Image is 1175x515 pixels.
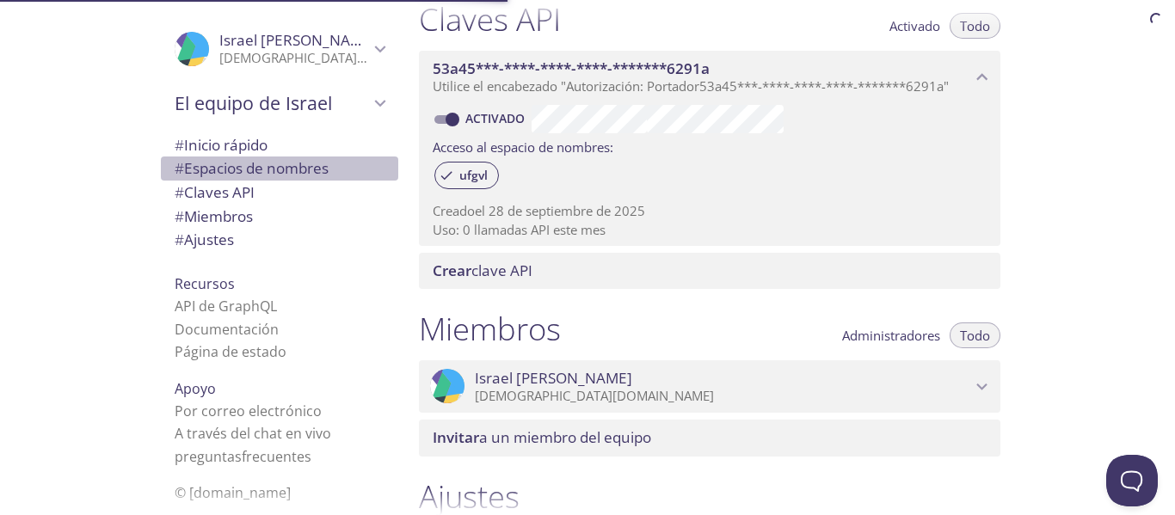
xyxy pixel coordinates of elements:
div: Inicio rápido [161,133,398,157]
font: a un miembro del equipo [479,427,651,447]
font: # [175,158,184,178]
div: ufgvl [434,162,499,189]
font: Espacios de nombres [184,158,329,178]
div: Invitar a un miembro del equipo [419,420,1000,456]
font: # [175,230,184,249]
font: clave API [471,261,532,280]
font: Utilice el encabezado "Autorización: Portador [433,77,699,95]
font: Crear [433,261,471,280]
button: Todo [950,322,1000,348]
div: El equipo de Israel [161,81,398,126]
font: Recursos [175,274,235,293]
font: Por correo electrónico [175,402,322,420]
font: " [944,77,949,95]
font: Ajustes [184,230,234,249]
font: Miembros [184,206,253,226]
font: Inicio rápido [184,135,268,155]
font: El equipo de Israel [175,90,332,115]
font: Israel [219,30,257,50]
font: Preguntas [175,447,242,466]
div: Israel Linares [419,360,1000,414]
div: Configuración del equipo [161,228,398,252]
font: Invitar [433,427,479,447]
font: Claves API [184,182,255,202]
font: [DEMOGRAPHIC_DATA][DOMAIN_NAME] [219,49,458,66]
font: frecuentes [242,447,311,466]
font: Miembros [419,307,561,350]
iframe: Ayuda Scout Beacon - Abierto [1106,455,1158,506]
font: # [175,182,184,202]
font: A través del chat en vivo [175,424,331,443]
font: Acceso al espacio de nombres: [433,138,613,156]
font: [DEMOGRAPHIC_DATA][DOMAIN_NAME] [475,387,714,404]
font: [PERSON_NAME] [261,30,377,50]
font: ufgvl [459,167,488,183]
font: Creado [433,202,475,219]
a: Documentación [175,320,279,339]
font: © [DOMAIN_NAME] [175,483,291,502]
div: Israel Linares [161,21,398,77]
font: Todo [960,327,990,344]
div: Crear clave API [419,253,1000,289]
div: Claves API [161,181,398,205]
div: Espacios de nombres [161,156,398,181]
a: API de GraphQL [175,297,277,316]
font: el 28 de septiembre de 2025 [475,202,645,219]
font: # [175,135,184,155]
font: # [175,206,184,226]
font: Israel [475,368,513,388]
font: Activado [465,110,525,126]
font: Apoyo [175,379,216,398]
div: Miembros [161,205,398,229]
font: [PERSON_NAME] [516,368,632,388]
button: Administradores [832,322,950,348]
font: Administradores [842,327,940,344]
font: Uso: 0 llamadas API este mes [433,221,606,238]
a: Página de estado [175,342,286,361]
